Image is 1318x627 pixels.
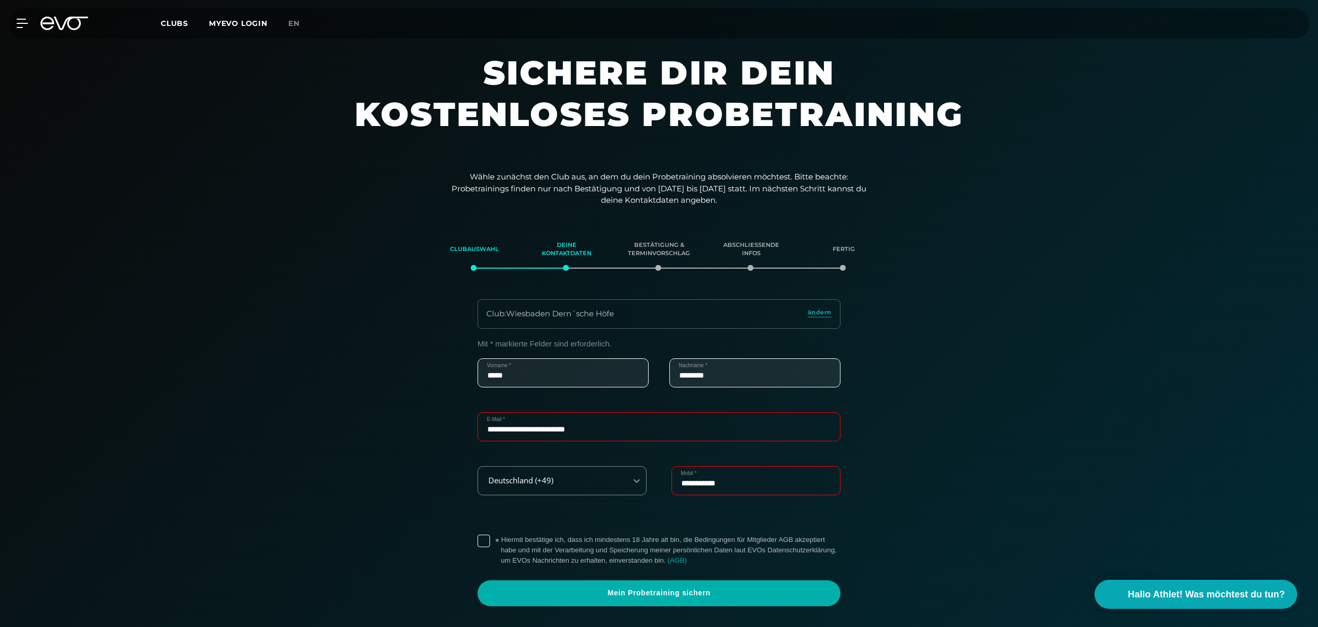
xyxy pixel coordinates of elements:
a: (AGB) [668,556,687,564]
div: Clubauswahl [441,235,508,263]
div: Deutschland (+49) [479,476,620,485]
p: Wähle zunächst den Club aus, an dem du dein Probetraining absolvieren möchtest. Bitte beachte: Pr... [452,171,866,206]
div: Abschließende Infos [718,235,784,263]
button: Hallo Athlet! Was möchtest du tun? [1095,580,1297,609]
label: Hiermit bestätige ich, dass ich mindestens 18 Jahre alt bin, die Bedingungen für Mitglieder AGB a... [501,535,840,566]
span: Clubs [161,19,188,28]
a: Clubs [161,18,209,28]
a: ändern [808,308,832,320]
span: ändern [808,308,832,317]
div: Bestätigung & Terminvorschlag [626,235,692,263]
div: Club : Wiesbaden Dern´sche Höfe [486,308,614,320]
a: MYEVO LOGIN [209,19,268,28]
span: en [288,19,300,28]
a: Mein Probetraining sichern [478,580,840,606]
div: Fertig [810,235,877,263]
p: Mit * markierte Felder sind erforderlich. [478,339,840,348]
span: Mein Probetraining sichern [502,588,816,598]
a: en [288,18,312,30]
h1: Sichere dir dein kostenloses Probetraining [348,52,970,156]
span: Hallo Athlet! Was möchtest du tun? [1128,588,1285,602]
div: Deine Kontaktdaten [534,235,600,263]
